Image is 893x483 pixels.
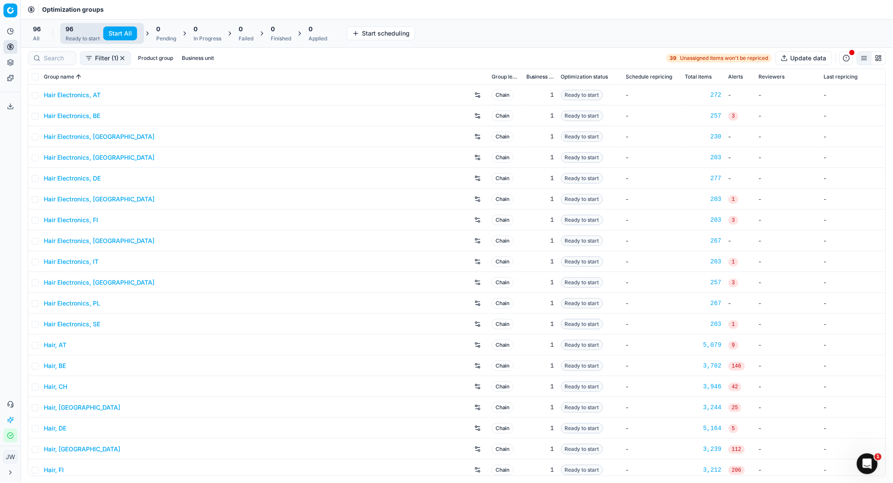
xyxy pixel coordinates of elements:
[623,105,682,126] td: -
[526,73,554,80] span: Business unit
[561,277,603,288] span: Ready to start
[492,215,514,225] span: Chain
[561,444,603,454] span: Ready to start
[626,73,673,80] span: Schedule repricing
[44,73,74,80] span: Group name
[755,147,821,168] td: -
[4,450,17,463] span: JW
[526,382,554,391] div: 1
[821,85,886,105] td: -
[755,126,821,147] td: -
[135,53,177,63] button: Product group
[623,85,682,105] td: -
[755,293,821,314] td: -
[526,320,554,329] div: 1
[821,272,886,293] td: -
[561,173,603,184] span: Ready to start
[492,340,514,350] span: Chain
[309,25,312,33] span: 0
[685,153,722,162] div: 203
[755,189,821,210] td: -
[44,237,154,245] a: Hair Electronics, [GEOGRAPHIC_DATA]
[33,25,41,33] span: 96
[666,54,772,62] a: 39Unassigned items won't be repriced
[821,230,886,251] td: -
[561,465,603,475] span: Ready to start
[492,194,514,204] span: Chain
[44,382,67,391] a: Hair, CH
[623,210,682,230] td: -
[44,112,100,120] a: Hair Electronics, BE
[33,35,41,42] div: All
[492,465,514,475] span: Chain
[44,320,100,329] a: Hair Electronics, SE
[44,195,154,204] a: Hair Electronics, [GEOGRAPHIC_DATA]
[492,256,514,267] span: Chain
[685,320,722,329] div: 203
[725,230,755,251] td: -
[561,423,603,434] span: Ready to start
[526,91,554,99] div: 1
[561,340,603,350] span: Ready to start
[685,91,722,99] a: 272
[623,251,682,272] td: -
[725,147,755,168] td: -
[526,403,554,412] div: 1
[685,361,722,370] a: 3,702
[271,25,275,33] span: 0
[685,195,722,204] a: 203
[492,152,514,163] span: Chain
[492,173,514,184] span: Chain
[755,355,821,376] td: -
[755,272,821,293] td: -
[755,397,821,418] td: -
[685,132,722,141] a: 230
[685,278,722,287] a: 257
[821,126,886,147] td: -
[66,25,73,33] span: 96
[821,314,886,335] td: -
[492,90,514,100] span: Chain
[44,466,64,474] a: Hair, FI
[755,376,821,397] td: -
[44,341,66,349] a: Hair, AT
[492,319,514,329] span: Chain
[685,382,722,391] a: 3,946
[729,466,745,475] span: 206
[526,174,554,183] div: 1
[685,341,722,349] div: 5,079
[729,383,742,391] span: 42
[526,257,554,266] div: 1
[729,445,745,454] span: 112
[729,320,739,329] span: 1
[685,237,722,245] div: 267
[821,293,886,314] td: -
[561,73,608,80] span: Optimization status
[685,445,722,453] a: 3,239
[685,466,722,474] div: 3,212
[821,105,886,126] td: -
[80,51,131,65] button: Filter (1)
[623,314,682,335] td: -
[685,257,722,266] a: 203
[725,168,755,189] td: -
[3,450,17,464] button: JW
[561,236,603,246] span: Ready to start
[755,460,821,480] td: -
[729,404,742,412] span: 25
[492,277,514,288] span: Chain
[821,376,886,397] td: -
[725,293,755,314] td: -
[685,424,722,433] a: 5,164
[623,397,682,418] td: -
[347,26,415,40] button: Start scheduling
[755,335,821,355] td: -
[623,230,682,251] td: -
[44,403,120,412] a: Hair, [GEOGRAPHIC_DATA]
[685,112,722,120] div: 257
